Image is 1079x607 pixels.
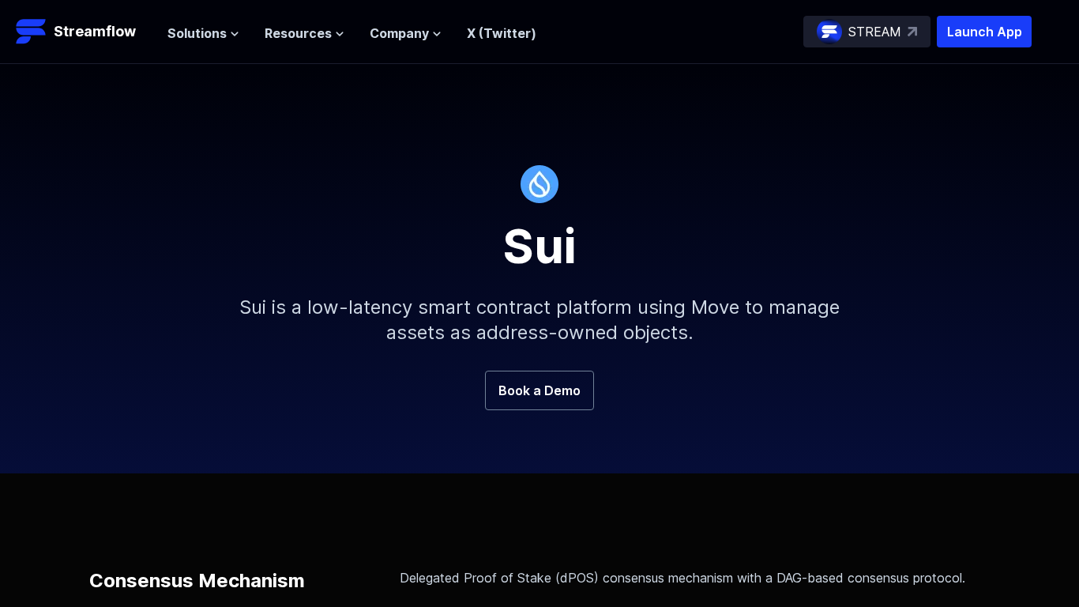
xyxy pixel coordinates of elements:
img: Streamflow Logo [16,16,47,47]
span: Resources [265,24,332,43]
button: Company [370,24,442,43]
button: Solutions [167,24,239,43]
a: X (Twitter) [467,25,536,41]
button: Resources [265,24,344,43]
img: top-right-arrow.svg [908,27,917,36]
span: Solutions [167,24,227,43]
p: Consensus Mechanism [89,568,305,594]
p: STREAM [848,22,901,41]
a: Streamflow [16,16,152,47]
a: Book a Demo [485,371,594,410]
img: Sui [521,165,558,203]
p: Delegated Proof of Stake (dPOS) consensus mechanism with a DAG-based consensus protocol. [400,568,990,587]
span: Company [370,24,429,43]
a: STREAM [803,16,930,47]
p: Sui is a low-latency smart contract platform using Move to manage assets as address-owned objects. [200,270,879,371]
button: Launch App [937,16,1032,47]
img: streamflow-logo-circle.png [817,19,842,44]
h1: Sui [160,203,919,270]
p: Streamflow [54,21,136,43]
